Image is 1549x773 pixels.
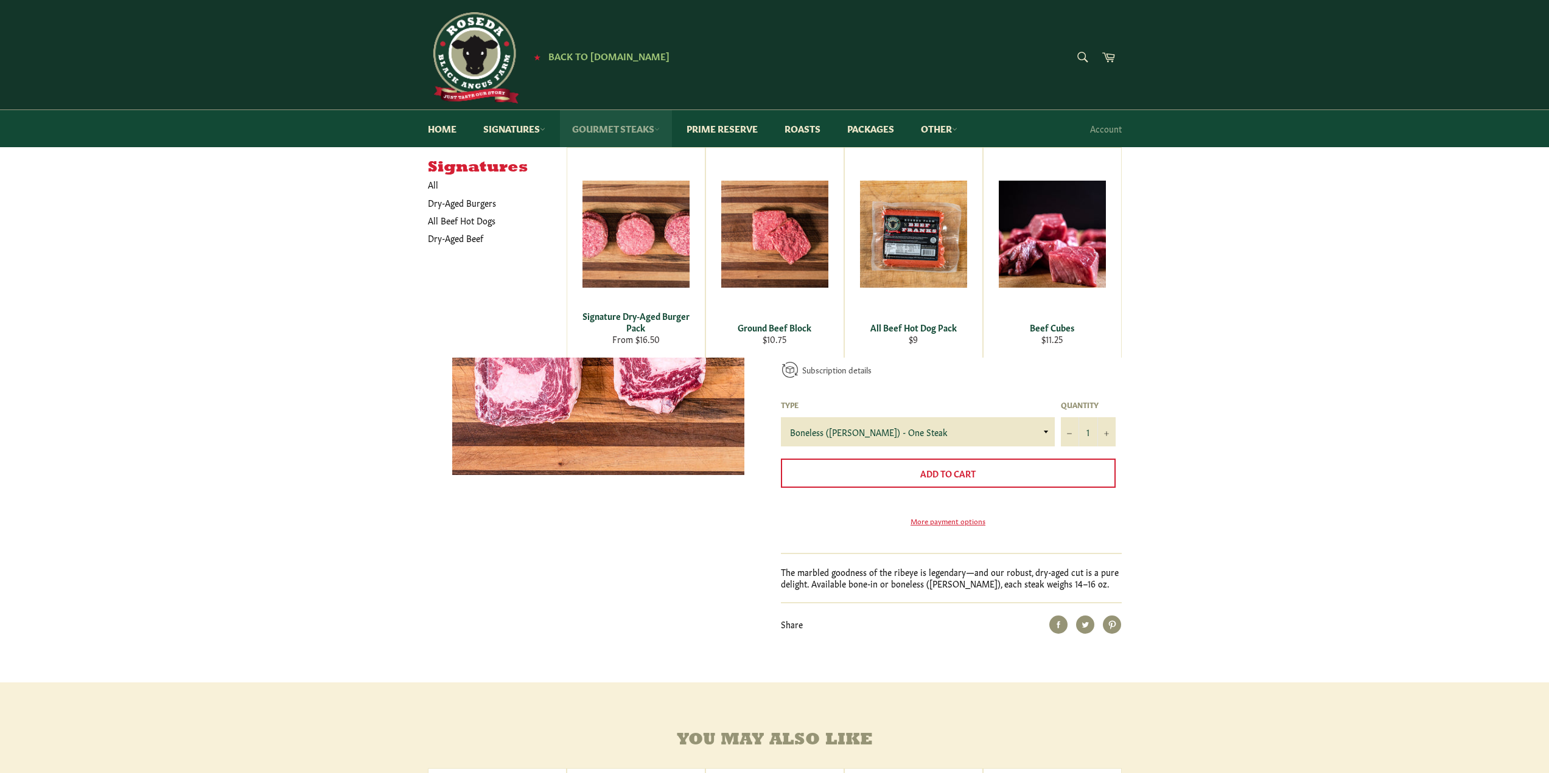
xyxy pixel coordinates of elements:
[1061,400,1116,410] label: Quantity
[422,176,567,193] a: All
[471,110,558,147] a: Signatures
[567,147,705,358] a: Signature Dry-Aged Burger Pack Signature Dry-Aged Burger Pack From $16.50
[422,229,554,247] a: Dry-Aged Beef
[428,12,519,103] img: Roseda Beef
[575,310,697,334] div: Signature Dry-Aged Burger Pack
[575,333,697,345] div: From $16.50
[781,516,1116,526] a: More payment options
[781,618,803,630] span: Share
[860,181,967,288] img: All Beef Hot Dog Pack
[582,181,690,288] img: Signature Dry-Aged Burger Pack
[781,400,1055,410] label: Type
[416,110,469,147] a: Home
[713,333,836,345] div: $10.75
[991,333,1113,345] div: $11.25
[991,322,1113,333] div: Beef Cubes
[844,147,983,358] a: All Beef Hot Dog Pack All Beef Hot Dog Pack $9
[528,52,670,61] a: ★ Back to [DOMAIN_NAME]
[422,212,554,229] a: All Beef Hot Dogs
[909,110,970,147] a: Other
[422,194,554,212] a: Dry-Aged Burgers
[983,147,1122,358] a: Beef Cubes Beef Cubes $11.25
[802,364,872,375] a: Subscription details
[781,459,1116,488] button: Add to Cart
[781,566,1122,590] p: The marbled goodness of the ribeye is legendary—and our robust, dry-aged cut is a pure delight. A...
[534,52,540,61] span: ★
[428,159,567,176] h5: Signatures
[835,110,906,147] a: Packages
[852,333,974,345] div: $9
[920,467,976,479] span: Add to Cart
[713,322,836,333] div: Ground Beef Block
[428,731,1122,750] h4: You may also like
[852,322,974,333] div: All Beef Hot Dog Pack
[772,110,833,147] a: Roasts
[721,181,828,288] img: Ground Beef Block
[560,110,672,147] a: Gourmet Steaks
[999,181,1106,288] img: Beef Cubes
[705,147,844,358] a: Ground Beef Block Ground Beef Block $10.75
[1084,111,1128,147] a: Account
[548,49,670,62] span: Back to [DOMAIN_NAME]
[674,110,770,147] a: Prime Reserve
[1097,417,1116,446] button: Increase item quantity by one
[1061,417,1079,446] button: Reduce item quantity by one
